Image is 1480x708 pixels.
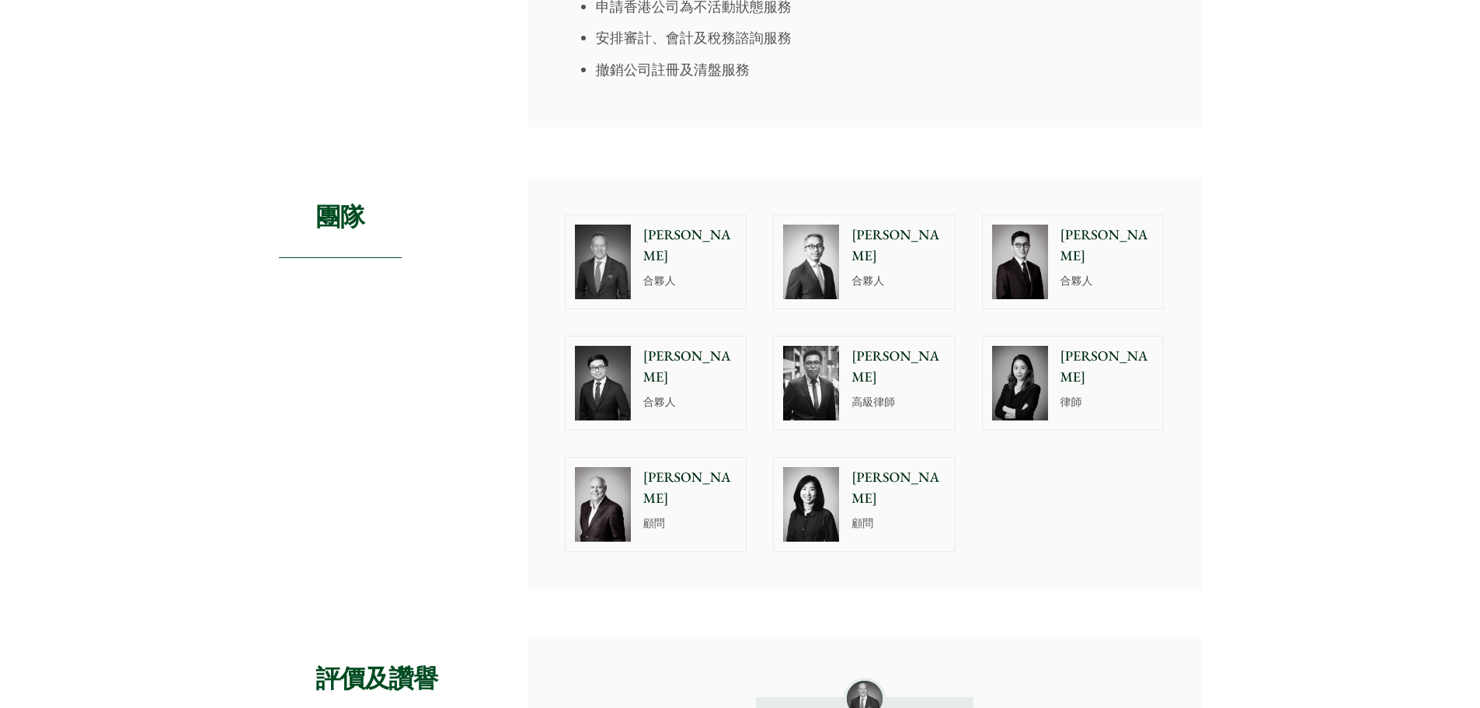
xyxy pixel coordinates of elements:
p: 合夥人 [851,273,945,289]
a: [PERSON_NAME] 律師 [982,336,1165,431]
li: 撤銷公司註冊及清盤服務 [596,59,1165,80]
p: [PERSON_NAME] [1060,346,1154,388]
li: 安排審計、會計及稅務諮詢服務 [596,27,1165,48]
a: [PERSON_NAME] 高級律師 [773,336,956,431]
p: 顧問 [643,515,737,532]
p: 合夥人 [1060,273,1154,289]
p: 合夥人 [643,394,737,410]
a: [PERSON_NAME] 合夥人 [565,214,747,309]
p: [PERSON_NAME] [851,225,945,267]
a: [PERSON_NAME] 合夥人 [982,214,1165,309]
p: [PERSON_NAME] [643,467,737,509]
a: [PERSON_NAME] 顧問 [773,457,956,552]
p: [PERSON_NAME] [643,346,737,388]
h2: 團隊 [279,177,402,257]
p: 律師 [1060,394,1154,410]
p: 顧問 [851,515,945,532]
p: [PERSON_NAME] [643,225,737,267]
a: [PERSON_NAME] 合夥人 [565,336,747,431]
a: [PERSON_NAME] 顧問 [565,457,747,552]
p: 合夥人 [643,273,737,289]
p: [PERSON_NAME] [851,346,945,388]
p: [PERSON_NAME] [851,467,945,509]
a: [PERSON_NAME] 合夥人 [773,214,956,309]
p: 高級律師 [851,394,945,410]
p: [PERSON_NAME] [1060,225,1154,267]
